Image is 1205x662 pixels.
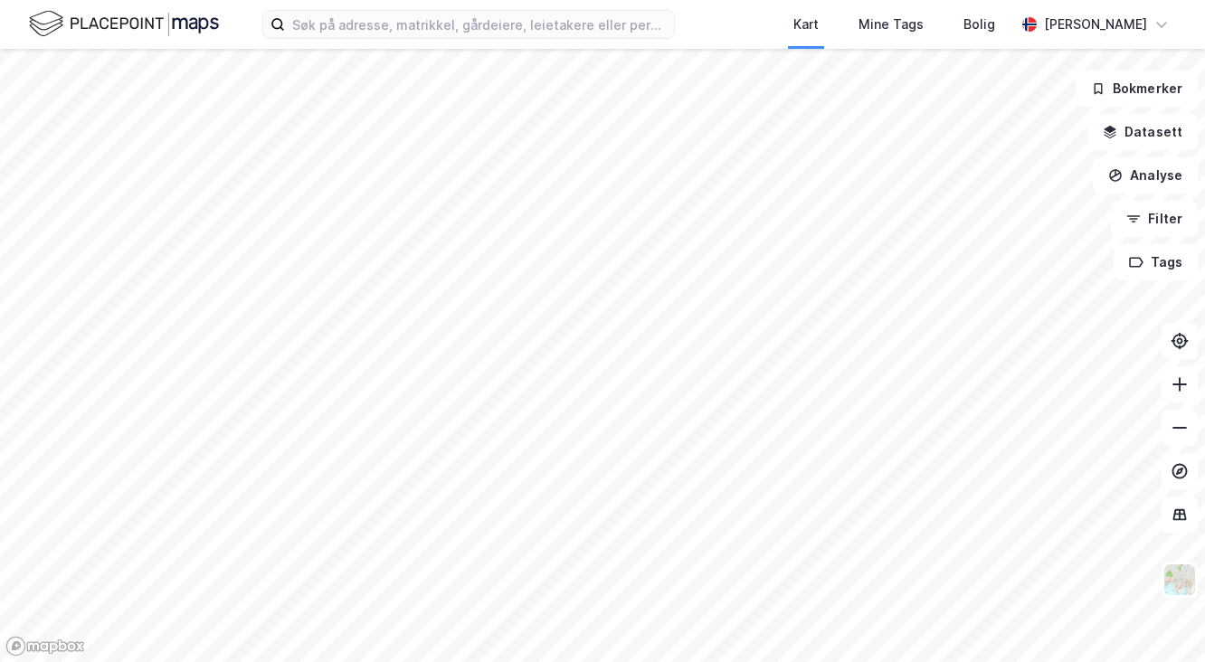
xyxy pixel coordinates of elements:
[29,8,219,40] img: logo.f888ab2527a4732fd821a326f86c7f29.svg
[285,11,674,38] input: Søk på adresse, matrikkel, gårdeiere, leietakere eller personer
[859,14,924,35] div: Mine Tags
[1115,575,1205,662] iframe: Chat Widget
[793,14,819,35] div: Kart
[963,14,995,35] div: Bolig
[1044,14,1147,35] div: [PERSON_NAME]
